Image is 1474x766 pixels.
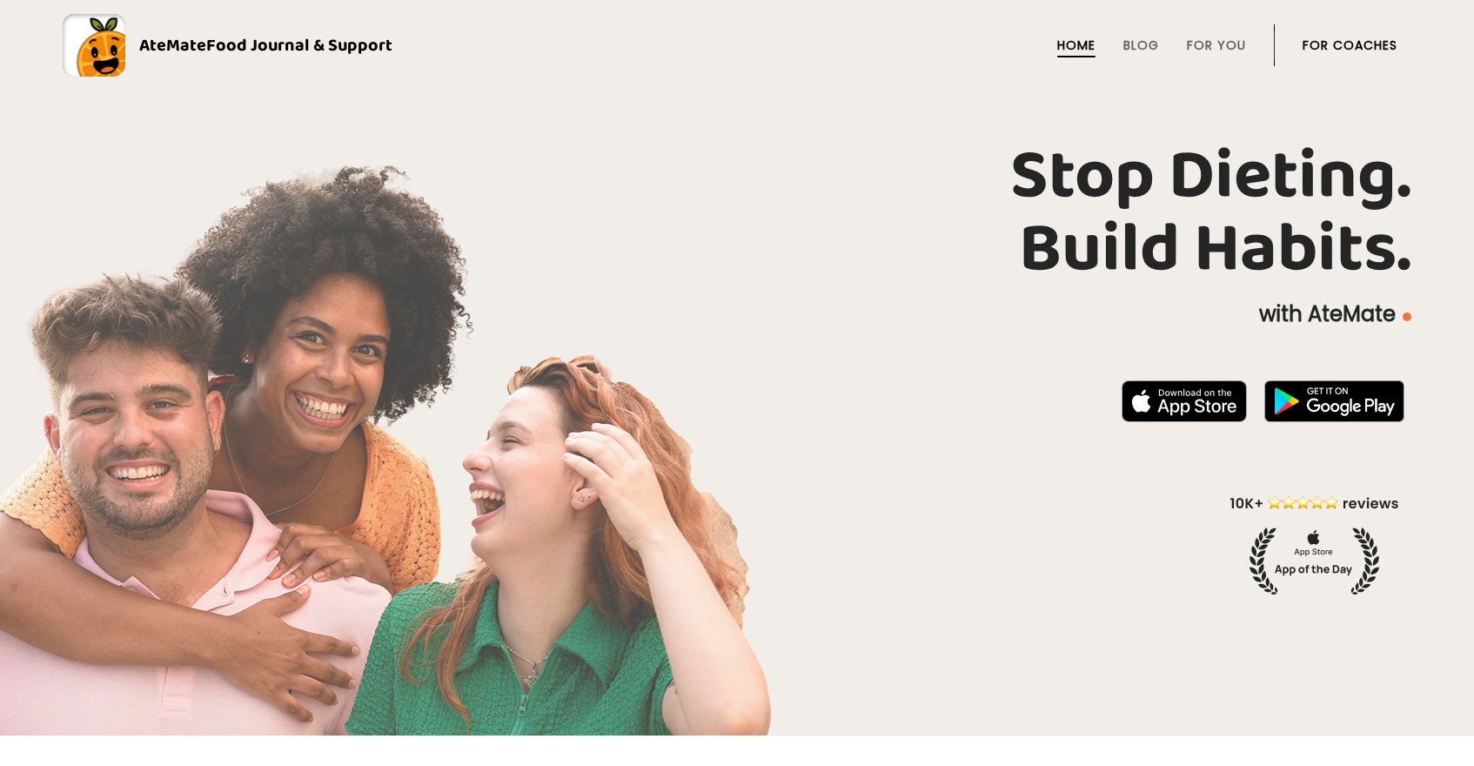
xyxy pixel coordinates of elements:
p: with AteMate [63,300,1411,328]
a: For You [1187,38,1246,52]
a: AteMateFood Journal & Support [63,14,1411,77]
a: Blog [1123,38,1159,52]
img: badge-download-apple.svg [1122,380,1247,422]
div: AteMate [125,31,392,59]
img: home-hero-appoftheday.png [1217,493,1411,595]
a: For Coaches [1303,38,1397,52]
img: badge-download-google.png [1264,380,1404,422]
h1: Stop Dieting. Build Habits. [63,140,1411,286]
span: Food Journal & Support [206,31,392,59]
a: Home [1057,38,1095,52]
